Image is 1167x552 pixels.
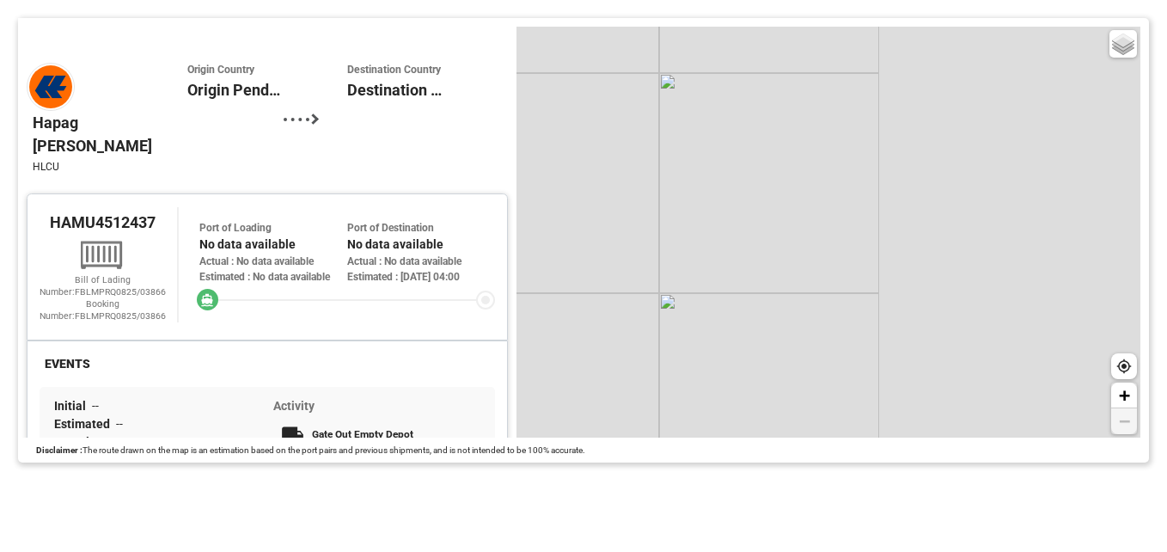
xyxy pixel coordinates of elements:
div: No data available [347,236,495,254]
span: Origin Country [187,63,284,78]
div: Port of Loading [199,220,347,236]
span: -- [116,417,123,431]
span: − [1119,410,1130,432]
a: Zoom in [1111,383,1137,408]
span: -- [92,399,99,413]
span: Activity [273,399,315,413]
div: Destination Pending [347,63,443,175]
div: Actual : No data available [347,254,495,269]
span: Gate Out Empty Depot [312,428,413,440]
span: HLCU [33,161,59,173]
span: The route drawn on the map is an estimation based on the port pairs and previous shipments, and i... [82,445,585,455]
img: hapag_lloyd.png [27,63,75,111]
span: Destination Country [347,63,443,78]
span: -- [95,435,102,449]
div: Port of Destination [347,220,495,236]
span: HAMU4512437 [50,213,156,231]
div: No data available [199,236,347,254]
div: EVENTS [40,353,95,375]
div: Booking Number: FBLMPRQ0825/03866 [27,298,177,322]
span: Estimated [54,417,116,431]
div: Estimated : [DATE] 04:00 [347,269,495,285]
div: Bill of Lading Number: FBLMPRQ0825/03866 [27,274,177,298]
span: Destination Pending [347,78,443,101]
div: Actual : No data available [199,254,347,269]
span: Origin Pending [187,78,284,101]
span: Actual [54,435,95,449]
span: + [1119,384,1130,406]
span: Disclaimer : [36,445,82,455]
a: Layers [1109,30,1137,58]
a: Zoom out [1111,408,1137,434]
div: Hapag [PERSON_NAME] [33,111,187,157]
span: Initial [54,399,92,413]
div: Estimated : No data available [199,269,347,285]
div: Origin Pending [187,63,284,175]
